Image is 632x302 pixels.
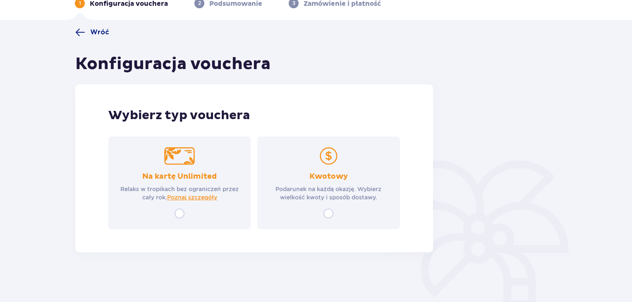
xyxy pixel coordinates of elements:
[108,108,400,123] p: Wybierz typ vouchera
[90,28,109,37] span: Wróć
[265,185,392,201] p: Podarunek na każdą okazję. Wybierz wielkość kwoty i sposób dostawy.
[116,185,243,201] p: Relaks w tropikach bez ograniczeń przez cały rok.
[75,54,271,74] h1: Konfiguracja vouchera
[142,172,217,182] p: Na kartę Unlimited
[75,27,109,37] a: Wróć
[167,193,217,201] a: Poznaj szczegóły
[309,172,348,182] p: Kwotowy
